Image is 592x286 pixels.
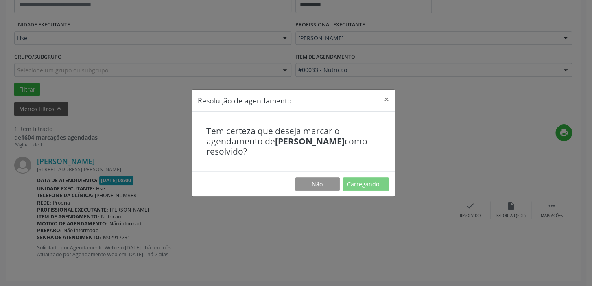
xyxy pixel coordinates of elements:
[295,177,340,191] button: Não
[206,126,380,157] h4: Tem certeza que deseja marcar o agendamento de como resolvido?
[275,135,345,147] b: [PERSON_NAME]
[378,90,395,109] button: Close
[198,95,292,106] h5: Resolução de agendamento
[343,177,389,191] button: Carregando...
